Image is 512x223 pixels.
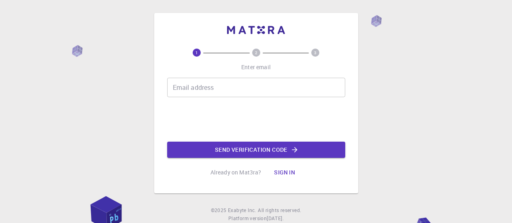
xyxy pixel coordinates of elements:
a: Exabyte Inc. [228,206,256,215]
a: [DATE]. [267,215,284,223]
p: Already on Mat3ra? [210,168,261,176]
button: Send verification code [167,142,345,158]
iframe: reCAPTCHA [195,104,318,135]
text: 1 [195,50,198,55]
span: [DATE] . [267,215,284,221]
span: Platform version [228,215,267,223]
span: All rights reserved. [258,206,301,215]
text: 3 [314,50,317,55]
button: Sign in [268,164,302,181]
p: Enter email [241,63,271,71]
span: Exabyte Inc. [228,207,256,213]
text: 2 [255,50,257,55]
span: © 2025 [211,206,228,215]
